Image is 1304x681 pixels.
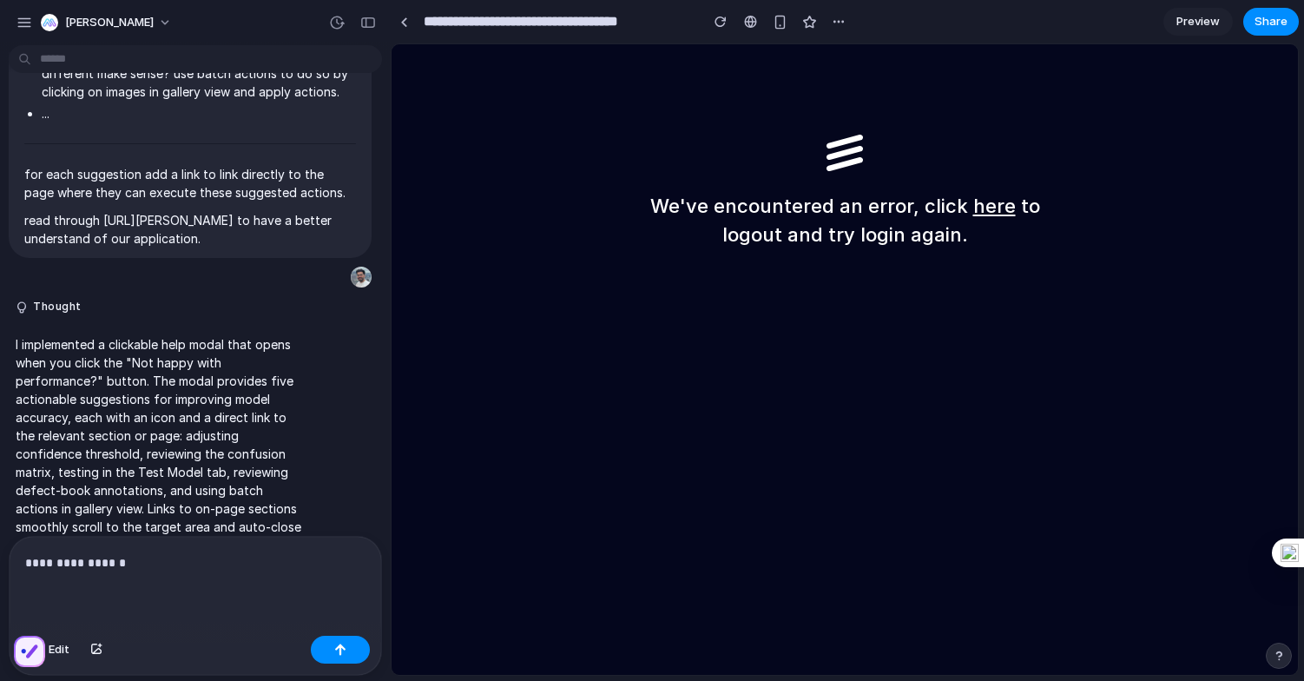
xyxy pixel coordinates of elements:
[1243,8,1299,36] button: Share
[1163,8,1233,36] a: Preview
[42,104,356,122] li: ...
[1176,13,1220,30] span: Preview
[1255,13,1288,30] span: Share
[24,165,356,202] p: for each suggestion add a link to link directly to the page where they can execute these suggeste...
[21,636,78,664] button: Edit
[34,9,181,36] button: [PERSON_NAME]
[65,14,154,31] span: [PERSON_NAME]
[16,335,306,554] p: I implemented a clickable help modal that opens when you click the "Not happy with performance?" ...
[582,150,624,173] a: here
[24,211,356,248] p: read through [URL][PERSON_NAME] to have a better understand of our application.
[49,641,69,658] span: Edit
[245,148,662,205] h1: We've encountered an error, click to logout and try login again.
